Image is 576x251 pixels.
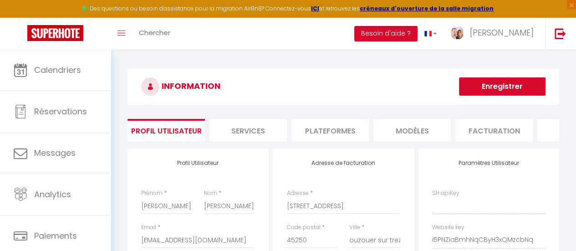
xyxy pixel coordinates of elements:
li: Services [209,119,287,141]
label: Nom [204,189,217,198]
li: Profil Utilisateur [127,119,205,141]
label: Prénom [141,189,163,198]
li: Facturation [455,119,533,141]
li: MODÈLES [373,119,451,141]
span: Paiements [34,230,77,241]
img: ... [450,26,464,40]
h4: Paramètres Utilisateur [432,160,545,166]
span: [PERSON_NAME] [470,27,534,38]
label: Code postal [286,223,320,232]
span: Messages [34,147,76,159]
button: Ouvrir le widget de chat LiveChat [7,4,35,31]
label: Ville [349,223,360,232]
span: Analytics [34,189,71,200]
li: Plateformes [291,119,369,141]
h3: INFORMATION [127,68,559,105]
h4: Profil Utilisateur [141,160,255,166]
span: Chercher [139,28,170,37]
span: Réservations [34,106,87,117]
label: SH apiKey [432,189,459,198]
label: Adresse [286,189,308,198]
a: Chercher [132,18,177,50]
h4: Adresse de facturation [286,160,400,166]
span: Calendriers [34,64,81,76]
a: ... [PERSON_NAME] [443,18,545,50]
img: Super Booking [27,25,83,41]
button: Besoin d'aide ? [354,26,418,41]
label: Email [141,223,156,232]
img: logout [555,28,566,39]
a: créneaux d'ouverture de la salle migration [360,5,494,12]
a: ICI [311,5,319,12]
label: Website key [432,223,464,232]
button: Enregistrer [459,77,545,96]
